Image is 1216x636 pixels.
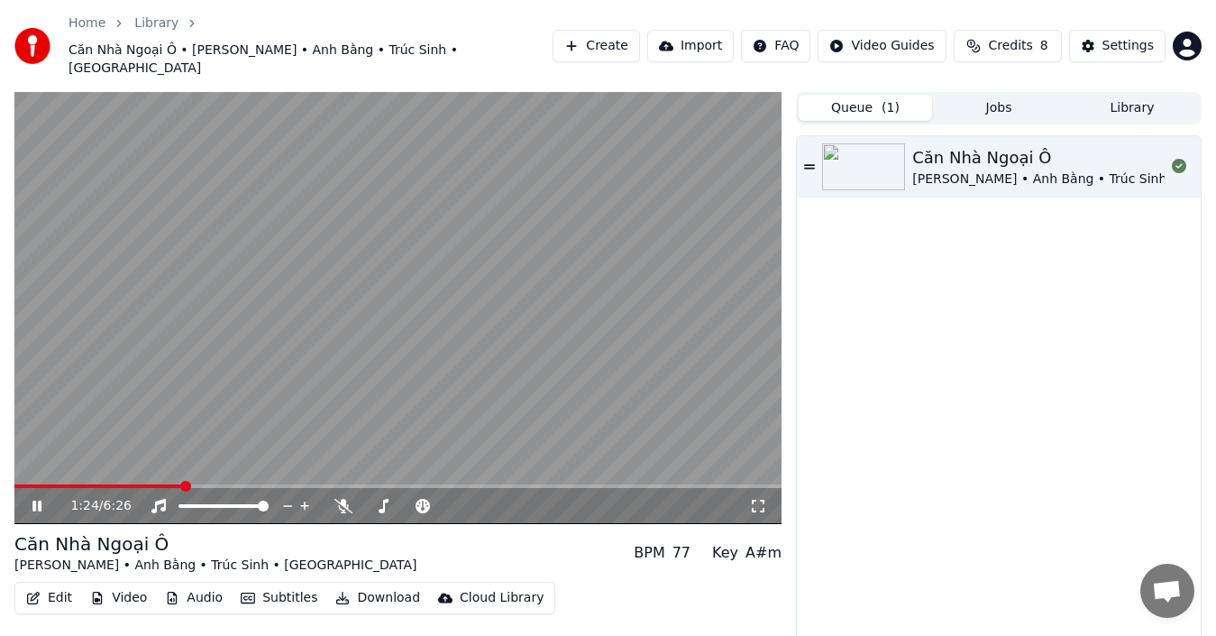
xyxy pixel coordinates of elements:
span: 6:26 [104,497,132,515]
a: Home [69,14,105,32]
button: Library [1065,95,1199,121]
div: A#m [745,542,782,564]
button: Settings [1069,30,1166,62]
button: Video Guides [818,30,946,62]
div: Cloud Library [460,589,544,607]
span: 1:24 [70,497,98,515]
button: Audio [158,585,230,611]
span: Căn Nhà Ngoại Ô • [PERSON_NAME] • Anh Bằng • Trúc Sinh • [GEOGRAPHIC_DATA] [69,41,553,78]
img: youka [14,28,50,64]
button: FAQ [741,30,810,62]
div: [PERSON_NAME] • Anh Bằng • Trúc Sinh • [GEOGRAPHIC_DATA] [14,557,416,575]
div: BPM [634,542,664,564]
button: Download [328,585,427,611]
button: Video [83,585,154,611]
button: Import [647,30,734,62]
button: Edit [19,585,79,611]
nav: breadcrumb [69,14,553,78]
button: Subtitles [233,585,325,611]
button: Create [553,30,640,62]
button: Jobs [932,95,1065,121]
span: 8 [1040,37,1048,55]
div: / [70,497,114,515]
div: Key [712,542,738,564]
span: Credits [988,37,1032,55]
a: Library [134,14,178,32]
span: ( 1 ) [882,99,900,117]
button: Credits8 [954,30,1062,62]
div: Open chat [1140,564,1194,618]
button: Queue [799,95,932,121]
div: 77 [672,542,690,564]
div: Căn Nhà Ngoại Ô [14,531,416,557]
div: Settings [1102,37,1154,55]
